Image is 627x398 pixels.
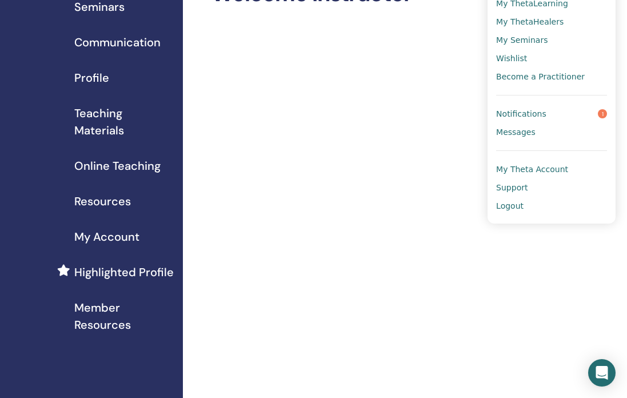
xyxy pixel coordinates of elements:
[74,228,139,245] span: My Account
[588,359,616,387] div: Open Intercom Messenger
[74,157,161,174] span: Online Teaching
[496,105,607,123] a: Notifications1
[496,109,546,119] span: Notifications
[496,13,607,31] a: My ThetaHealers
[496,35,548,45] span: My Seminars
[496,49,607,67] a: Wishlist
[496,71,585,82] span: Become a Practitioner
[496,160,607,178] a: My Theta Account
[496,197,607,215] a: Logout
[74,69,109,86] span: Profile
[496,201,524,211] span: Logout
[496,123,607,141] a: Messages
[74,193,131,210] span: Resources
[74,105,174,139] span: Teaching Materials
[496,182,528,193] span: Support
[496,127,536,137] span: Messages
[496,17,564,27] span: My ThetaHealers
[74,299,174,333] span: Member Resources
[74,264,174,281] span: Highlighted Profile
[74,34,161,51] span: Communication
[496,31,607,49] a: My Seminars
[496,53,527,63] span: Wishlist
[496,67,607,86] a: Become a Practitioner
[496,178,607,197] a: Support
[598,109,607,118] span: 1
[496,164,568,174] span: My Theta Account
